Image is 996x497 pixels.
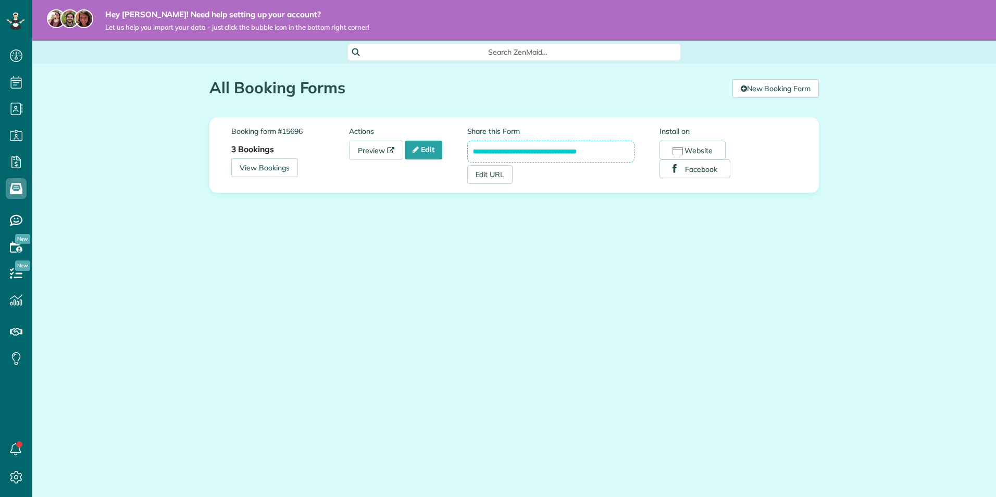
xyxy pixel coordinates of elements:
[659,141,726,159] button: Website
[105,23,369,32] span: Let us help you import your data - just click the bubble icon in the bottom right corner!
[74,9,93,28] img: michelle-19f622bdf1676172e81f8f8fba1fb50e276960ebfe0243fe18214015130c80e4.jpg
[231,126,349,136] label: Booking form #15696
[105,9,369,20] strong: Hey [PERSON_NAME]! Need help setting up your account?
[659,126,797,136] label: Install on
[231,158,298,177] a: View Bookings
[15,260,30,271] span: New
[209,79,725,96] h1: All Booking Forms
[60,9,79,28] img: jorge-587dff0eeaa6aab1f244e6dc62b8924c3b6ad411094392a53c71c6c4a576187d.jpg
[659,159,730,178] button: Facebook
[467,165,513,184] a: Edit URL
[349,141,403,159] a: Preview
[732,79,819,98] a: New Booking Form
[349,126,467,136] label: Actions
[15,234,30,244] span: New
[47,9,66,28] img: maria-72a9807cf96188c08ef61303f053569d2e2a8a1cde33d635c8a3ac13582a053d.jpg
[231,144,274,154] strong: 3 Bookings
[467,126,635,136] label: Share this Form
[405,141,442,159] a: Edit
